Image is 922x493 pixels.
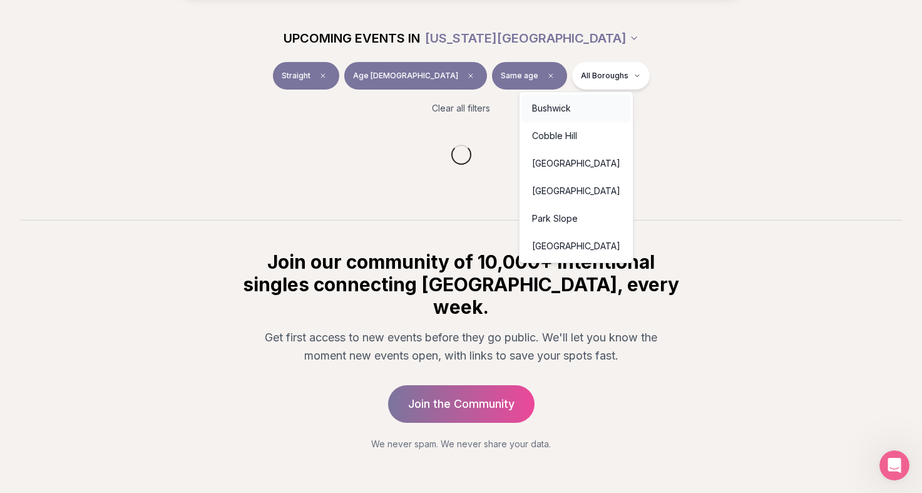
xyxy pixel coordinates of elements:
iframe: Intercom live chat [879,450,909,480]
div: Park Slope [522,205,630,232]
div: Cobble Hill [522,122,630,150]
div: [GEOGRAPHIC_DATA] [522,177,630,205]
div: Bushwick [522,95,630,122]
div: [GEOGRAPHIC_DATA] [522,150,630,177]
div: [GEOGRAPHIC_DATA] [522,232,630,260]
